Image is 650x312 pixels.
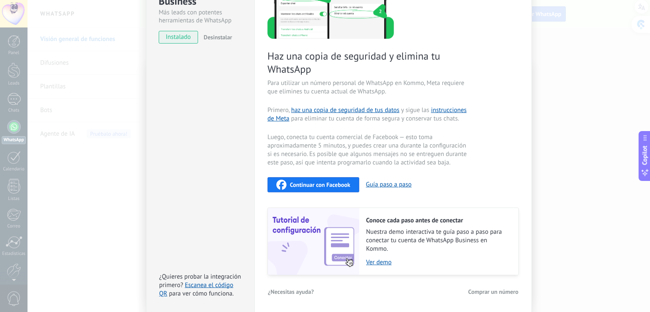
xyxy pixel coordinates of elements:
span: Luego, conecta tu cuenta comercial de Facebook — esto toma aproximadamente 5 minutos, y puedes cr... [267,133,469,167]
span: para ver cómo funciona. [169,290,234,298]
span: Primero, y sigue las para eliminar tu cuenta de forma segura y conservar tus chats. [267,106,469,123]
h2: Conoce cada paso antes de conectar [366,216,510,224]
button: Guía paso a paso [366,181,412,189]
span: Haz una copia de seguridad y elimina tu WhatsApp [267,49,469,76]
a: Escanea el código QR [159,281,233,298]
span: instalado [159,31,198,44]
button: Continuar con Facebook [267,177,359,192]
button: Comprar un número [468,285,519,298]
span: Comprar un número [468,289,518,295]
span: Continuar con Facebook [290,182,350,188]
a: instrucciones de Meta [267,106,467,123]
a: Ver demo [366,258,510,266]
span: ¿Quieres probar la integración primero? [159,273,241,289]
span: Desinstalar [204,33,232,41]
button: Desinstalar [200,31,232,44]
span: Para utilizar un número personal de WhatsApp en Kommo, Meta requiere que elimines tu cuenta actua... [267,79,469,96]
a: haz una copia de seguridad de tus datos [291,106,399,114]
span: ¿Necesitas ayuda? [268,289,314,295]
span: Copilot [641,146,649,165]
button: ¿Necesitas ayuda? [267,285,314,298]
span: Nuestra demo interactiva te guía paso a paso para conectar tu cuenta de WhatsApp Business en Kommo. [366,228,510,253]
div: Más leads con potentes herramientas de WhatsApp [159,8,242,25]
